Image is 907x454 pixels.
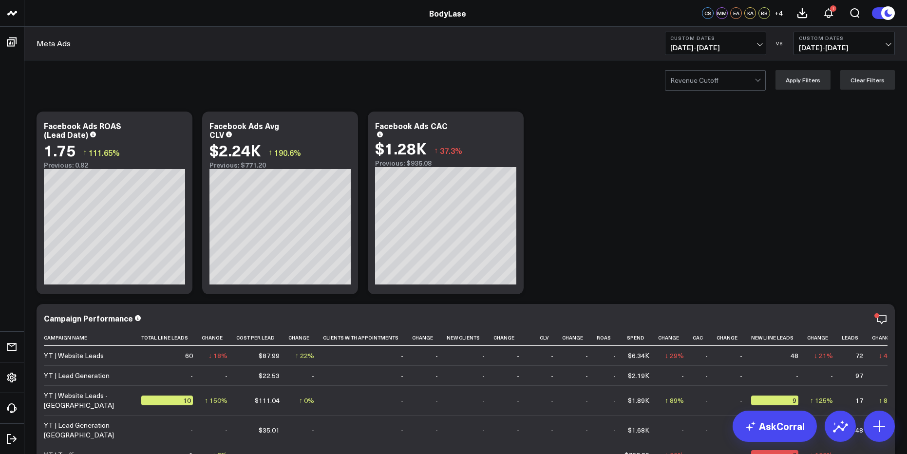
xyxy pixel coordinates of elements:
div: - [482,396,485,405]
span: [DATE] - [DATE] [799,44,889,52]
div: - [586,371,588,380]
div: - [482,371,485,380]
div: - [435,371,438,380]
button: Clear Filters [840,70,895,90]
div: - [705,425,708,435]
th: Change [807,330,842,346]
div: - [586,425,588,435]
div: ↑ 125% [810,396,833,405]
div: Previous: $935.08 [375,159,516,167]
th: Change [562,330,597,346]
span: ↑ [83,146,87,159]
div: - [705,351,708,360]
div: 1 [830,5,836,12]
div: YT | Lead Generation - [GEOGRAPHIC_DATA] [44,420,132,440]
button: Custom Dates[DATE]-[DATE] [794,32,895,55]
button: Apply Filters [775,70,831,90]
div: - [401,425,403,435]
div: - [401,371,403,380]
th: Change [493,330,528,346]
div: $22.53 [259,371,280,380]
div: - [225,425,227,435]
div: YT | Website Leads [44,351,104,360]
div: Previous: $771.20 [209,161,351,169]
div: ↑ 89% [879,396,898,405]
div: - [586,351,588,360]
div: - [740,396,742,405]
div: ↓ 29% [665,351,684,360]
button: Custom Dates[DATE]-[DATE] [665,32,766,55]
div: VS [771,40,789,46]
div: - [435,396,438,405]
div: $2.19K [628,371,649,380]
th: Change [872,330,907,346]
span: 190.6% [274,147,301,158]
div: - [613,425,616,435]
div: $35.01 [259,425,280,435]
span: + 4 [775,10,783,17]
div: 97 [855,371,863,380]
div: - [551,425,553,435]
div: - [740,371,742,380]
th: Spend [624,330,658,346]
div: - [190,425,193,435]
div: - [586,396,588,405]
button: +4 [773,7,784,19]
div: - [551,371,553,380]
div: $111.04 [255,396,280,405]
div: - [401,351,403,360]
div: Previous: 0.82 [44,161,185,169]
div: YT | Website Leads - [GEOGRAPHIC_DATA] [44,391,132,410]
th: Leads [842,330,872,346]
div: ↑ 22% [295,351,314,360]
th: Cac [693,330,717,346]
div: - [225,371,227,380]
div: EA [730,7,742,19]
div: - [613,351,616,360]
th: Roas [597,330,624,346]
a: BodyLase [429,8,466,19]
div: 9 [751,396,798,405]
b: Custom Dates [799,35,889,41]
span: [DATE] - [DATE] [670,44,761,52]
div: - [401,396,403,405]
a: Meta Ads [37,38,71,49]
div: - [190,371,193,380]
div: ↑ 150% [205,396,227,405]
th: Change [412,330,447,346]
span: 37.3% [440,145,462,156]
div: Facebook Ads Avg CLV [209,120,279,140]
div: 1.75 [44,141,76,159]
div: - [435,425,438,435]
div: ↑ 0% [299,396,314,405]
a: AskCorral [733,411,817,442]
div: - [681,371,684,380]
div: - [613,396,616,405]
th: New Clients [447,330,493,346]
div: - [681,425,684,435]
div: $1.28K [375,139,427,157]
div: KA [744,7,756,19]
span: ↑ [434,144,438,157]
div: 72 [855,351,863,360]
span: ↑ [268,146,272,159]
div: - [517,396,519,405]
div: YT | Lead Generation [44,371,110,380]
div: - [517,371,519,380]
div: 17 [855,396,863,405]
div: - [705,371,708,380]
div: - [517,351,519,360]
div: - [705,396,708,405]
div: $6.34K [628,351,649,360]
span: 111.65% [89,147,120,158]
div: Facebook Ads CAC [375,120,448,131]
div: BB [758,7,770,19]
div: - [613,371,616,380]
th: Campaign Name [44,330,141,346]
div: - [517,425,519,435]
th: Change [202,330,236,346]
div: - [482,351,485,360]
th: Clv [528,330,562,346]
th: Cost Per Lead [236,330,288,346]
th: Change [288,330,323,346]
